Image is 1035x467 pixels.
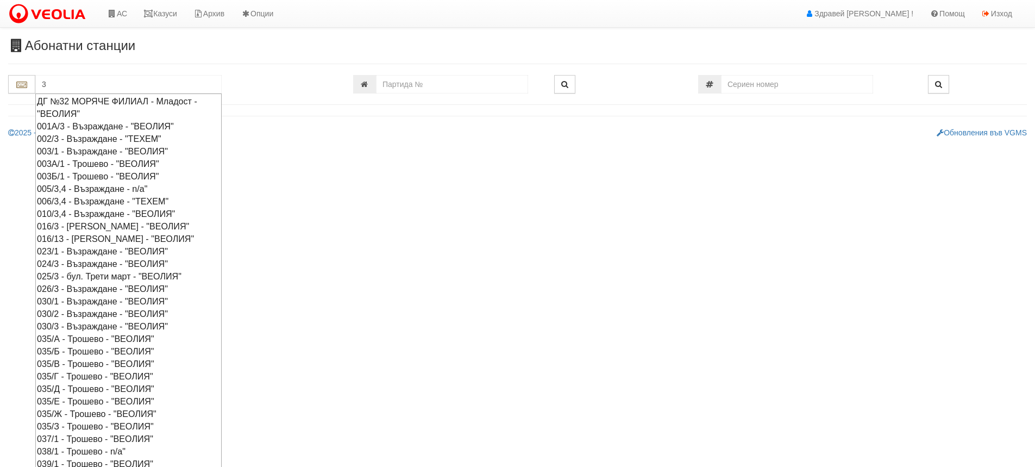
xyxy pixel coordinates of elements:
div: 035/Г - Трошево - "ВЕОЛИЯ" [37,370,220,383]
div: 001А/3 - Възраждане - "ВЕОЛИЯ" [37,120,220,133]
div: 038/1 - Трошево - n/a" [37,445,220,458]
div: 025/3 - бул. Трети март - "ВЕОЛИЯ" [37,270,220,283]
div: 037/1 - Трошево - "ВЕОЛИЯ" [37,433,220,445]
div: 035/Ж - Трошево - "ВЕОЛИЯ" [37,408,220,420]
input: Сериен номер [721,75,873,94]
div: 030/3 - Възраждане - "ВЕОЛИЯ" [37,320,220,333]
div: 010/3,4 - Възраждане - "ВЕОЛИЯ" [37,208,220,220]
a: 2025 - Sintex Group Ltd. [8,128,98,137]
div: 035/Д - Трошево - "ВЕОЛИЯ" [37,383,220,395]
div: 016/3 - [PERSON_NAME] - "ВЕОЛИЯ" [37,220,220,233]
div: 035/З - Трошево - "ВЕОЛИЯ" [37,420,220,433]
div: ДГ №32 МОРЯЧЕ ФИЛИАЛ - Младост - "ВЕОЛИЯ" [37,95,220,120]
div: 003А/1 - Трошево - "ВЕОЛИЯ" [37,158,220,170]
div: 023/1 - Възраждане - "ВЕОЛИЯ" [37,245,220,258]
input: Абонатна станция [35,75,222,94]
h3: Абонатни станции [8,39,1027,53]
img: VeoliaLogo.png [8,3,91,26]
div: 002/3 - Възраждане - "ТЕХЕМ" [37,133,220,145]
div: 026/3 - Възраждане - "ВЕОЛИЯ" [37,283,220,295]
div: 003Б/1 - Трошево - "ВЕОЛИЯ" [37,170,220,183]
div: 003/1 - Възраждане - "ВЕОЛИЯ" [37,145,220,158]
div: 016/13 - [PERSON_NAME] - "ВЕОЛИЯ" [37,233,220,245]
div: 030/2 - Възраждане - "ВЕОЛИЯ" [37,308,220,320]
a: Обновления във VGMS [937,128,1027,137]
div: 035/А - Трошево - "ВЕОЛИЯ" [37,333,220,345]
div: 035/Е - Трошево - "ВЕОЛИЯ" [37,395,220,408]
div: 030/1 - Възраждане - "ВЕОЛИЯ" [37,295,220,308]
div: 035/Б - Трошево - "ВЕОЛИЯ" [37,345,220,358]
div: 006/3,4 - Възраждане - "ТЕХЕМ" [37,195,220,208]
input: Партида № [376,75,528,94]
div: 024/3 - Възраждане - "ВЕОЛИЯ" [37,258,220,270]
div: 005/3,4 - Възраждане - n/a" [37,183,220,195]
div: 035/В - Трошево - "ВЕОЛИЯ" [37,358,220,370]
